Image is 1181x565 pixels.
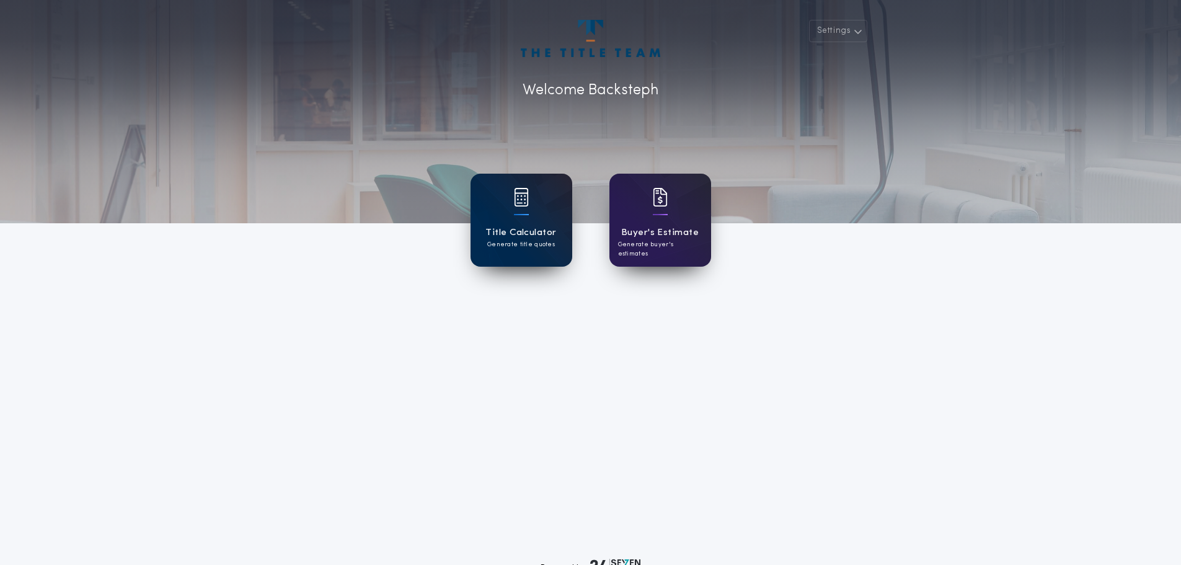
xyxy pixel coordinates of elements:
[487,240,555,249] p: Generate title quotes
[514,188,529,207] img: card icon
[485,226,556,240] h1: Title Calculator
[523,79,658,102] p: Welcome Back steph
[618,240,702,259] p: Generate buyer's estimates
[609,174,711,267] a: card iconBuyer's EstimateGenerate buyer's estimates
[809,20,867,42] button: Settings
[521,20,660,57] img: account-logo
[621,226,699,240] h1: Buyer's Estimate
[471,174,572,267] a: card iconTitle CalculatorGenerate title quotes
[653,188,668,207] img: card icon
